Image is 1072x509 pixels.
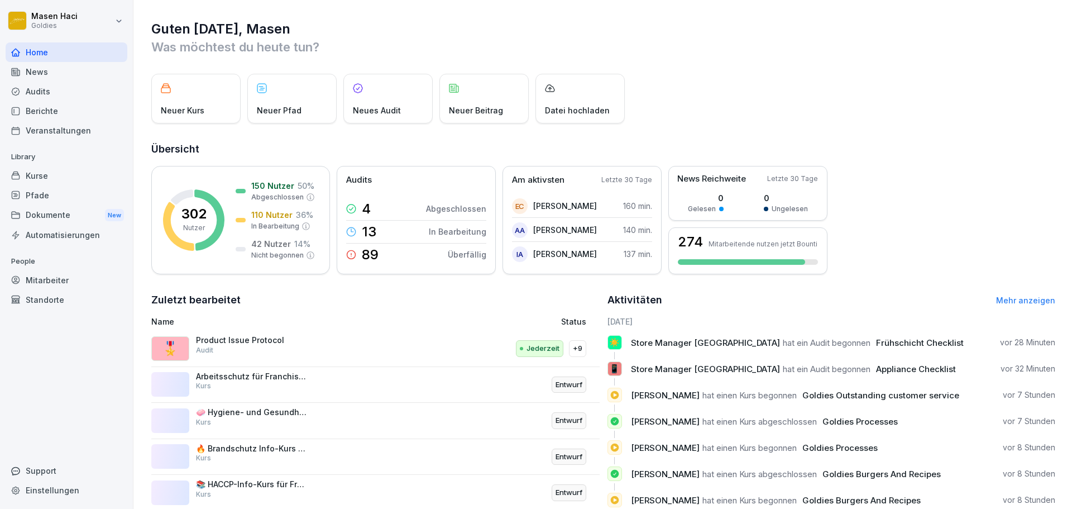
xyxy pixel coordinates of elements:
p: Kurs [196,453,211,463]
p: 160 min. [623,200,652,212]
p: 📱 [609,361,620,377]
span: Store Manager [GEOGRAPHIC_DATA] [631,337,780,348]
a: Pfade [6,185,127,205]
a: 🧼 Hygiene- und Gesundheitsstandards Info-Kurs für Franchisepartner:innenKursEntwurf [151,403,600,439]
span: Goldies Burgers And Recipes [802,495,921,506]
span: hat einen Kurs abgeschlossen [702,416,817,427]
h1: Guten [DATE], Masen [151,20,1055,38]
p: Letzte 30 Tage [601,175,652,185]
p: Was möchtest du heute tun? [151,38,1055,56]
p: Neuer Pfad [257,104,301,116]
span: [PERSON_NAME] [631,469,700,479]
h6: [DATE] [607,316,1056,327]
p: News Reichweite [677,173,746,185]
span: Goldies Outstanding customer service [802,390,959,401]
a: Standorte [6,290,127,310]
p: 42 Nutzer [251,238,291,250]
a: Mehr anzeigen [996,296,1055,305]
p: vor 7 Stunden [1003,389,1055,401]
p: 14 % [294,238,310,250]
p: 🎖️ [162,339,179,359]
a: Kurse [6,166,127,185]
p: Letzte 30 Tage [767,174,818,184]
p: In Bearbeitung [251,221,299,231]
a: Einstellungen [6,481,127,500]
p: 🔥 Brandschutz Info-Kurs für Franchisepartner:innen [196,444,308,454]
p: Gelesen [688,204,716,214]
p: 110 Nutzer [251,209,293,221]
p: Library [6,148,127,166]
p: vor 28 Minuten [1000,337,1055,348]
p: Nutzer [183,223,205,233]
p: Kurs [196,417,211,427]
p: People [6,253,127,270]
span: hat ein Audit begonnen [783,337,870,348]
p: Product Issue Protocol [196,335,308,345]
p: Datei hochladen [545,104,610,116]
a: Arbeitsschutz für Franchisepartner:innenKursEntwurf [151,367,600,403]
span: hat einen Kurs begonnen [702,443,797,453]
div: IA [512,246,528,262]
a: Mitarbeiter [6,270,127,290]
p: Entwurf [556,379,582,391]
span: [PERSON_NAME] [631,443,700,453]
p: vor 8 Stunden [1003,442,1055,453]
h3: 274 [678,235,703,249]
div: New [105,209,124,222]
p: [PERSON_NAME] [533,248,597,260]
a: DokumenteNew [6,205,127,226]
p: Neuer Kurs [161,104,204,116]
span: hat ein Audit begonnen [783,364,870,374]
p: Entwurf [556,415,582,426]
span: hat einen Kurs abgeschlossen [702,469,817,479]
p: Status [561,316,586,327]
p: Neues Audit [353,104,401,116]
a: Home [6,42,127,62]
p: 140 min. [623,224,652,236]
span: Goldies Burgers And Recipes [822,469,941,479]
p: Am aktivsten [512,174,564,187]
p: vor 8 Stunden [1003,468,1055,479]
div: Veranstaltungen [6,121,127,140]
p: vor 32 Minuten [1001,363,1055,374]
a: 🔥 Brandschutz Info-Kurs für Franchisepartner:innenKursEntwurf [151,439,600,475]
div: Support [6,461,127,481]
p: 🧼 Hygiene- und Gesundheitsstandards Info-Kurs für Franchisepartner:innen [196,407,308,417]
p: +9 [573,343,582,354]
span: [PERSON_NAME] [631,390,700,401]
p: [PERSON_NAME] [533,200,597,212]
p: [PERSON_NAME] [533,224,597,236]
a: Automatisierungen [6,225,127,245]
a: Audits [6,82,127,101]
p: Neuer Beitrag [449,104,503,116]
p: Nicht begonnen [251,250,304,260]
p: 13 [362,225,376,239]
p: Abgeschlossen [426,203,486,215]
span: Store Manager [GEOGRAPHIC_DATA] [631,364,780,374]
span: Goldies Processes [822,416,898,427]
span: Goldies Processes [802,443,878,453]
p: vor 8 Stunden [1003,494,1055,506]
span: hat einen Kurs begonnen [702,495,797,506]
h2: Zuletzt bearbeitet [151,292,600,308]
a: News [6,62,127,82]
p: vor 7 Stunden [1003,416,1055,427]
p: Jederzeit [527,343,559,354]
p: Mitarbeitende nutzen jetzt Bounti [709,240,817,248]
p: Kurs [196,381,211,391]
p: 50 % [298,180,314,192]
p: ☀️ [609,335,620,350]
a: Berichte [6,101,127,121]
p: 4 [362,202,371,216]
p: In Bearbeitung [429,226,486,237]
